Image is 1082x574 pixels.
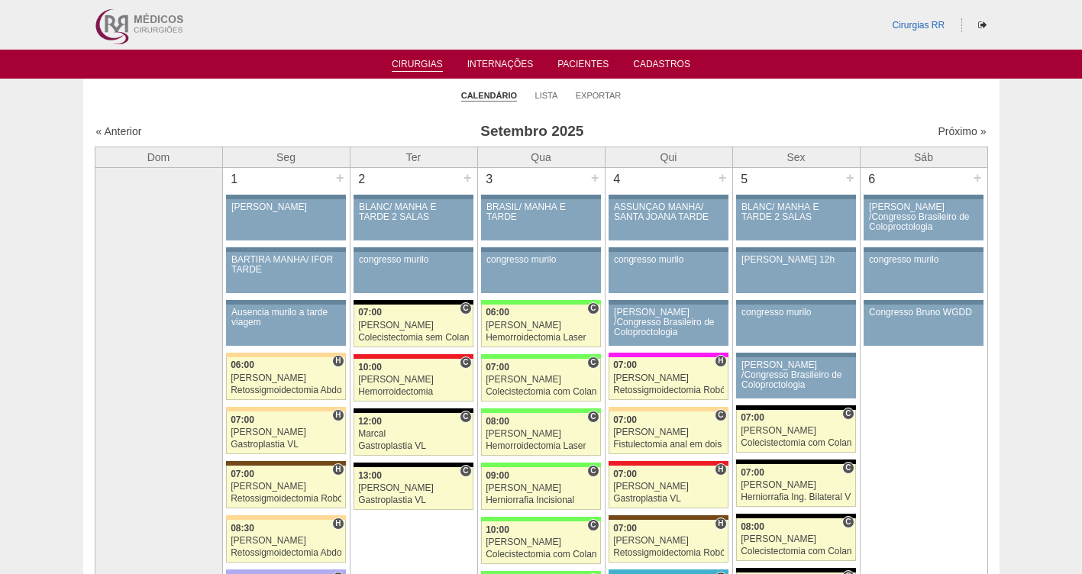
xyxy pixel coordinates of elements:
div: Gastroplastia VL [231,440,341,450]
div: Key: Bartira [226,515,345,520]
div: ASSUNÇÃO MANHÃ/ SANTA JOANA TARDE [614,202,723,222]
div: Hemorroidectomia Laser [486,333,596,343]
a: H 07:00 [PERSON_NAME] Retossigmoidectomia Robótica [609,357,728,400]
div: Herniorrafia Ing. Bilateral VL [741,492,851,502]
span: 07:00 [231,414,254,425]
span: Consultório [587,302,599,314]
div: Key: Aviso [736,353,855,357]
div: [PERSON_NAME] 12h [741,255,851,265]
span: Consultório [842,462,854,474]
th: Ter [350,147,477,167]
div: Key: Aviso [609,247,728,252]
i: Sair [978,21,987,30]
div: [PERSON_NAME] /Congresso Brasileiro de Coloproctologia [614,308,723,338]
div: Key: Blanc [736,405,855,410]
div: Key: Bartira [609,407,728,411]
a: BARTIRA MANHÃ/ IFOR TARDE [226,252,345,293]
div: Key: Bartira [226,353,345,357]
div: Key: Blanc [354,463,473,467]
th: Sex [732,147,860,167]
div: Key: Brasil [481,463,600,467]
div: Key: Aviso [864,247,983,252]
div: Colecistectomia com Colangiografia VL [486,550,596,559]
div: [PERSON_NAME] [358,321,469,331]
div: congresso murilo [869,255,978,265]
div: Key: Aviso [354,247,473,252]
div: [PERSON_NAME] [231,482,341,492]
span: Consultório [715,409,726,421]
div: 6 [861,168,884,191]
div: [PERSON_NAME] /Congresso Brasileiro de Coloproctologia [741,360,851,391]
a: C 07:00 [PERSON_NAME] Colecistectomia com Colangiografia VL [736,410,855,453]
div: [PERSON_NAME] [486,321,596,331]
span: 10:00 [358,362,382,372]
div: + [971,168,984,188]
span: Consultório [842,516,854,528]
div: [PERSON_NAME] [613,536,724,546]
span: 08:30 [231,523,254,534]
th: Seg [222,147,350,167]
div: Gastroplastia VL [358,495,469,505]
div: [PERSON_NAME] [486,537,596,547]
a: H 07:00 [PERSON_NAME] Gastroplastia VL [226,411,345,454]
span: 09:00 [486,470,509,481]
div: Retossigmoidectomia Abdominal VL [231,548,341,558]
span: Hospital [715,355,726,367]
a: C 07:00 [PERSON_NAME] Colecistectomia sem Colangiografia VL [354,305,473,347]
div: Key: Neomater [609,569,728,574]
div: Key: Aviso [736,247,855,252]
a: Congresso Bruno WGDD [864,305,983,346]
div: congresso murilo [486,255,596,265]
span: 07:00 [486,362,509,372]
a: [PERSON_NAME] 12h [736,252,855,293]
span: Hospital [332,518,344,530]
div: Key: Aviso [226,300,345,305]
div: [PERSON_NAME] /Congresso Brasileiro de Coloproctologia [869,202,978,233]
div: Key: Aviso [481,247,600,252]
div: + [589,168,602,188]
div: [PERSON_NAME] [231,202,341,212]
a: congresso murilo [354,252,473,293]
a: Lista [535,90,558,101]
div: Colecistectomia sem Colangiografia VL [358,333,469,343]
a: C 08:00 [PERSON_NAME] Colecistectomia com Colangiografia VL [736,518,855,561]
span: 13:00 [358,470,382,481]
div: Colecistectomia com Colangiografia VL [741,547,851,556]
div: [PERSON_NAME] [231,373,341,383]
a: congresso murilo [736,305,855,346]
div: Retossigmoidectomia Abdominal VL [231,385,341,395]
div: Herniorrafia Incisional [486,495,596,505]
span: Consultório [460,411,471,423]
span: 08:00 [741,521,764,532]
a: Próximo » [938,125,986,137]
div: Key: Aviso [609,195,728,199]
div: [PERSON_NAME] [486,375,596,385]
span: Hospital [715,463,726,476]
div: Key: Aviso [864,300,983,305]
div: 3 [478,168,502,191]
a: congresso murilo [609,252,728,293]
a: C 09:00 [PERSON_NAME] Herniorrafia Incisional [481,467,600,510]
span: Hospital [332,355,344,367]
span: Consultório [587,465,599,477]
span: 10:00 [486,524,509,535]
th: Sáb [860,147,987,167]
div: Key: Brasil [481,354,600,359]
a: [PERSON_NAME] [226,199,345,240]
a: BRASIL/ MANHÃ E TARDE [481,199,600,240]
span: Consultório [587,411,599,423]
div: BRASIL/ MANHÃ E TARDE [486,202,596,222]
div: [PERSON_NAME] [741,426,851,436]
div: BLANC/ MANHÃ E TARDE 2 SALAS [359,202,468,222]
a: BLANC/ MANHÃ E TARDE 2 SALAS [354,199,473,240]
span: Consultório [460,302,471,314]
a: [PERSON_NAME] /Congresso Brasileiro de Coloproctologia [864,199,983,240]
div: [PERSON_NAME] [613,482,724,492]
span: 07:00 [613,414,637,425]
span: Consultório [842,408,854,420]
span: 06:00 [231,360,254,370]
a: C 12:00 Marcal Gastroplastia VL [354,413,473,456]
a: C 07:00 [PERSON_NAME] Fistulectomia anal em dois tempos [609,411,728,454]
div: Retossigmoidectomia Robótica [231,494,341,504]
div: Key: Aviso [226,247,345,252]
